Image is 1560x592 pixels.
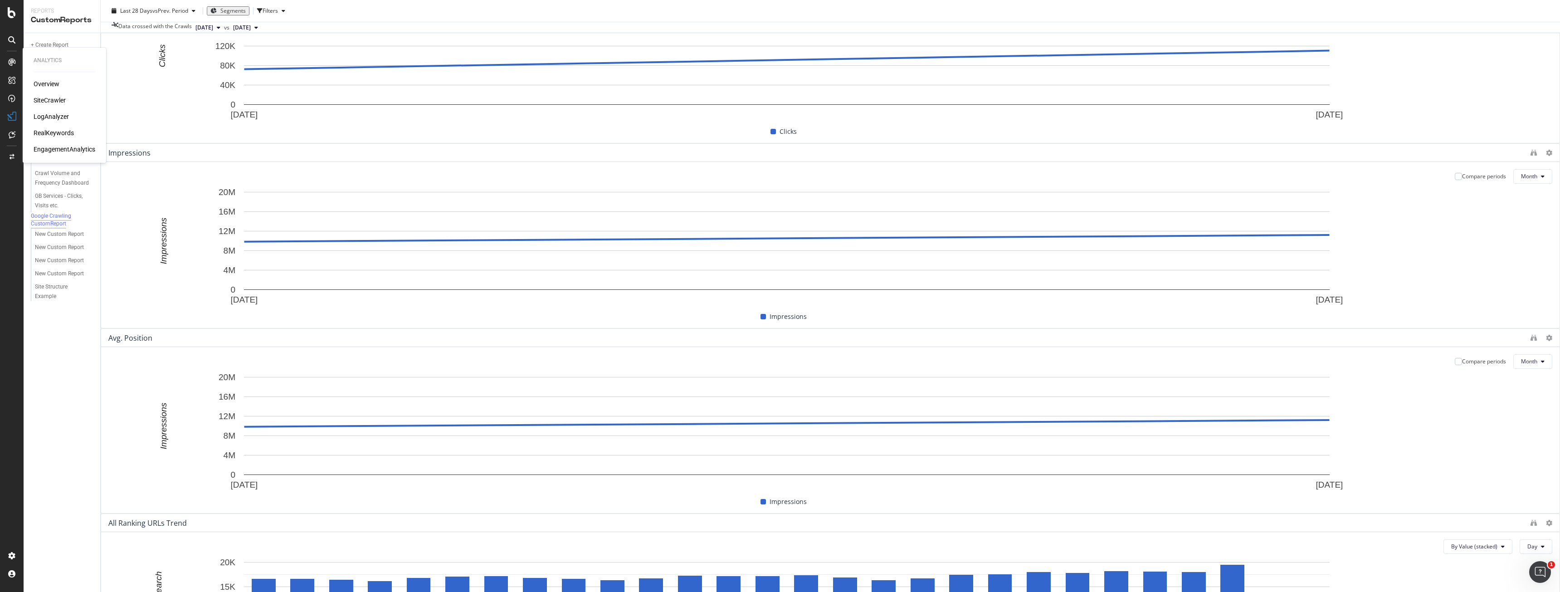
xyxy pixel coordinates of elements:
[1462,172,1506,180] div: Compare periods
[34,112,69,121] a: LogAnalyzer
[770,496,807,507] span: Impressions
[1316,295,1343,304] text: [DATE]
[215,41,236,51] text: 120K
[1531,335,1537,341] div: binoculars
[263,7,278,15] div: Filters
[224,431,235,440] text: 8M
[108,4,199,18] button: Last 28 DaysvsPrev. Period
[219,187,235,197] text: 20M
[1462,357,1506,365] div: Compare periods
[108,519,187,528] div: All Ranking URLs Trend
[1513,354,1552,369] button: Month
[231,110,258,119] text: [DATE]
[219,226,235,236] text: 12M
[157,44,167,67] text: Clicks
[780,126,797,137] span: Clicks
[35,269,84,279] div: New Custom Report
[1521,172,1537,180] span: Month
[35,282,94,301] a: Site Structure Example
[219,207,235,216] text: 16M
[231,295,258,304] text: [DATE]
[219,372,235,382] text: 20M
[35,169,94,188] a: Crawl Volume and Frequency Dashboard
[233,24,251,32] span: 2025 Aug. 7th
[220,582,235,592] text: 15K
[1527,543,1537,550] span: Day
[1316,110,1343,119] text: [DATE]
[108,372,1466,495] svg: A chart.
[35,230,84,239] div: New Custom Report
[34,145,95,154] a: EngagementAnalytics
[195,24,213,32] span: 2025 Sep. 10th
[1548,561,1555,568] span: 1
[35,243,94,252] a: New Custom Report
[118,22,192,33] div: Data crossed with the Crawls
[1531,520,1537,526] div: binoculars
[207,6,249,15] button: Segments
[1521,357,1537,365] span: Month
[120,7,152,15] span: Last 28 Days
[1520,539,1552,554] button: Day
[31,7,93,15] div: Reports
[1513,169,1552,184] button: Month
[231,480,258,489] text: [DATE]
[31,40,68,50] div: + Create Report
[1451,543,1497,550] span: By Value (stacked)
[35,191,88,210] div: GB Services - Clicks, Visits etc.
[34,96,66,105] a: SiteCrawler
[35,169,89,188] div: Crawl Volume and Frequency Dashboard
[31,40,94,50] a: + Create Report
[230,285,235,294] text: 0
[35,269,94,279] a: New Custom Report
[220,558,235,567] text: 20K
[220,61,235,70] text: 80K
[1529,561,1551,583] iframe: Intercom live chat
[192,22,224,33] button: [DATE]
[31,15,93,25] div: CustomReports
[101,328,1560,514] div: Avg. PositionCompare periodsMonthA chart.Impressions
[34,57,95,64] div: Analytics
[108,148,151,157] div: Impressions
[108,187,1466,310] svg: A chart.
[1531,150,1537,156] div: binoculars
[159,402,168,449] text: Impressions
[35,282,86,301] div: Site Structure Example
[159,217,168,264] text: Impressions
[1443,539,1512,554] button: By Value (stacked)
[219,411,235,421] text: 12M
[35,243,84,252] div: New Custom Report
[219,392,235,401] text: 16M
[229,22,262,33] button: [DATE]
[224,246,235,255] text: 8M
[230,470,235,479] text: 0
[108,333,152,342] div: Avg. Position
[230,100,235,109] text: 0
[220,80,235,90] text: 40K
[224,450,235,460] text: 4M
[34,79,59,88] a: Overview
[31,212,87,228] div: Google Crawling CustomReport
[35,230,94,239] a: New Custom Report
[35,256,84,265] div: New Custom Report
[224,24,229,32] span: vs
[35,191,94,210] a: GB Services - Clicks, Visits etc.
[34,128,74,137] a: RealKeywords
[152,7,188,15] span: vs Prev. Period
[770,311,807,322] span: Impressions
[31,212,94,228] a: Google Crawling CustomReport
[220,7,246,15] span: Segments
[35,256,94,265] a: New Custom Report
[224,265,235,275] text: 4M
[108,2,1466,125] svg: A chart.
[1316,480,1343,489] text: [DATE]
[257,4,289,18] button: Filters
[101,143,1560,328] div: ImpressionsCompare periodsMonthA chart.Impressions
